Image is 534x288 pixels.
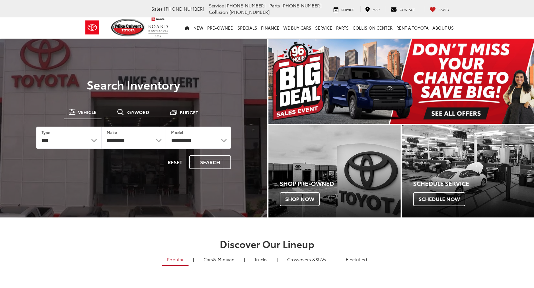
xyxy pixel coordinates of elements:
img: Mike Calvert Toyota [111,19,145,36]
a: Electrified [341,254,372,265]
span: Shop Now [280,192,320,206]
span: [PHONE_NUMBER] [225,2,266,9]
h4: Shop Pre-Owned [280,180,401,187]
li: | [275,256,279,263]
a: Home [183,17,191,38]
a: Pre-Owned [205,17,236,38]
label: Make [107,130,117,135]
span: Collision [209,9,228,15]
a: Collision Center [351,17,394,38]
span: Vehicle [78,110,96,114]
span: Keyword [126,110,149,114]
span: [PHONE_NUMBER] [164,5,204,12]
li: | [191,256,196,263]
a: Schedule Service Schedule Now [402,125,534,217]
button: Reset [162,155,188,169]
a: Map [360,6,384,12]
a: Parts [334,17,351,38]
a: New [191,17,205,38]
span: Crossovers & [287,256,316,263]
span: Sales [151,5,163,12]
a: Finance [259,17,281,38]
label: Model [171,130,183,135]
a: Cars [199,254,239,265]
a: Rent a Toyota [394,17,431,38]
a: SUVs [282,254,331,265]
span: Contact [400,7,415,12]
a: Service [313,17,334,38]
a: Contact [386,6,420,12]
span: Budget [180,110,198,115]
div: Toyota [402,125,534,217]
a: Trucks [249,254,272,265]
span: Parts [269,2,280,9]
h4: Schedule Service [413,180,534,187]
h2: Discover Our Lineup [40,238,494,249]
a: About Us [431,17,456,38]
a: WE BUY CARS [281,17,313,38]
div: Toyota [268,125,401,217]
label: Type [42,130,50,135]
span: Schedule Now [413,192,465,206]
span: [PHONE_NUMBER] [229,9,270,15]
span: & Minivan [213,256,235,263]
span: Map [373,7,380,12]
li: | [334,256,338,263]
button: Search [189,155,231,169]
span: Service [209,2,224,9]
a: My Saved Vehicles [425,6,454,12]
h3: Search Inventory [27,78,240,91]
a: Popular [162,254,189,266]
span: Saved [439,7,449,12]
img: Toyota [80,17,104,38]
li: | [242,256,247,263]
span: [PHONE_NUMBER] [281,2,322,9]
a: Service [329,6,359,12]
span: Service [341,7,354,12]
a: Specials [236,17,259,38]
a: Shop Pre-Owned Shop Now [268,125,401,217]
